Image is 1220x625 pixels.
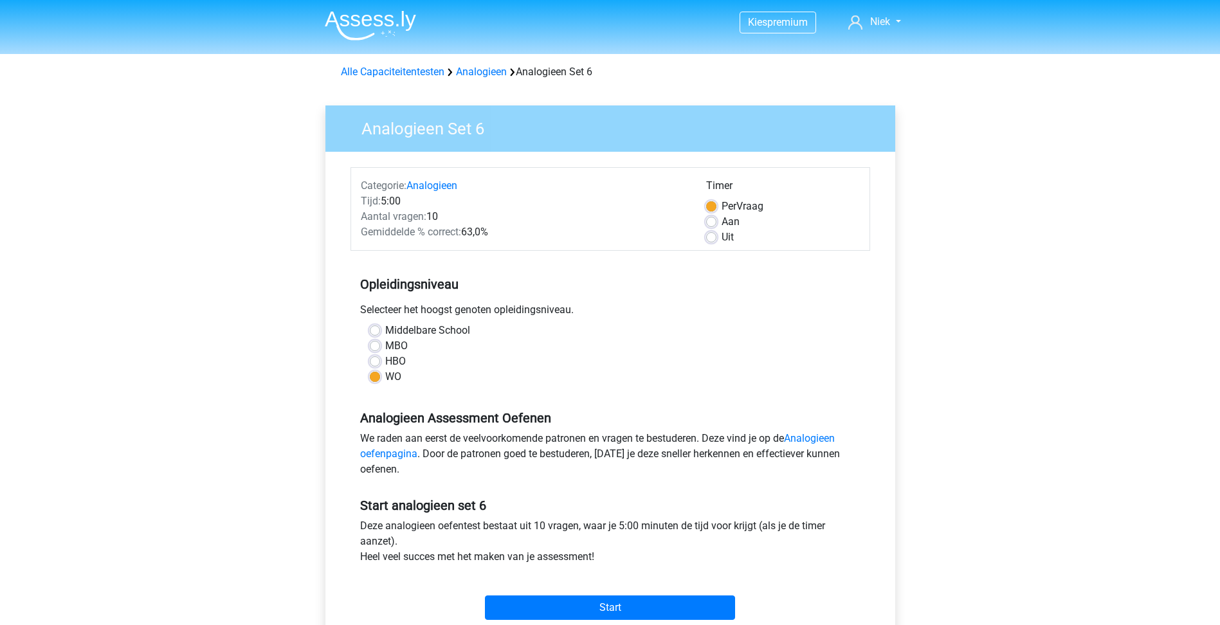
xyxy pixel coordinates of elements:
span: Categorie: [361,179,406,192]
div: 63,0% [351,224,696,240]
label: WO [385,369,401,385]
a: Analogieen [456,66,507,78]
label: HBO [385,354,406,369]
label: Uit [722,230,734,245]
label: MBO [385,338,408,354]
label: Aan [722,214,740,230]
div: 10 [351,209,696,224]
div: Selecteer het hoogst genoten opleidingsniveau. [351,302,870,323]
div: Deze analogieen oefentest bestaat uit 10 vragen, waar je 5:00 minuten de tijd voor krijgt (als je... [351,518,870,570]
a: Niek [843,14,906,30]
img: Assessly [325,10,416,41]
div: Analogieen Set 6 [336,64,885,80]
span: Gemiddelde % correct: [361,226,461,238]
span: Per [722,200,736,212]
span: Tijd: [361,195,381,207]
span: Aantal vragen: [361,210,426,222]
h5: Opleidingsniveau [360,271,860,297]
h3: Analogieen Set 6 [346,114,886,139]
div: 5:00 [351,194,696,209]
a: Alle Capaciteitentesten [341,66,444,78]
label: Vraag [722,199,763,214]
a: Analogieen [406,179,457,192]
a: Kiespremium [740,14,815,31]
input: Start [485,595,735,620]
h5: Start analogieen set 6 [360,498,860,513]
span: Niek [870,15,890,28]
div: We raden aan eerst de veelvoorkomende patronen en vragen te bestuderen. Deze vind je op de . Door... [351,431,870,482]
div: Timer [706,178,860,199]
span: premium [767,16,808,28]
label: Middelbare School [385,323,470,338]
h5: Analogieen Assessment Oefenen [360,410,860,426]
span: Kies [748,16,767,28]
